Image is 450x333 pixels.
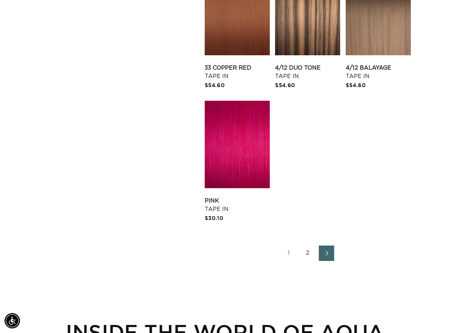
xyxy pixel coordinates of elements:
[5,313,20,328] div: Accessibility Menu
[205,246,411,261] nav: Pagination
[319,246,334,261] a: Next page
[415,299,450,333] iframe: Chat Widget
[205,64,270,80] a: 33 Copper Red Tape In
[281,246,296,261] a: Page 1
[346,64,411,80] a: 4/12 Balayage Tape In
[275,64,340,80] a: 4/12 Duo Tone Tape In
[300,246,315,261] a: Page 2
[205,197,270,213] a: Pink Tape In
